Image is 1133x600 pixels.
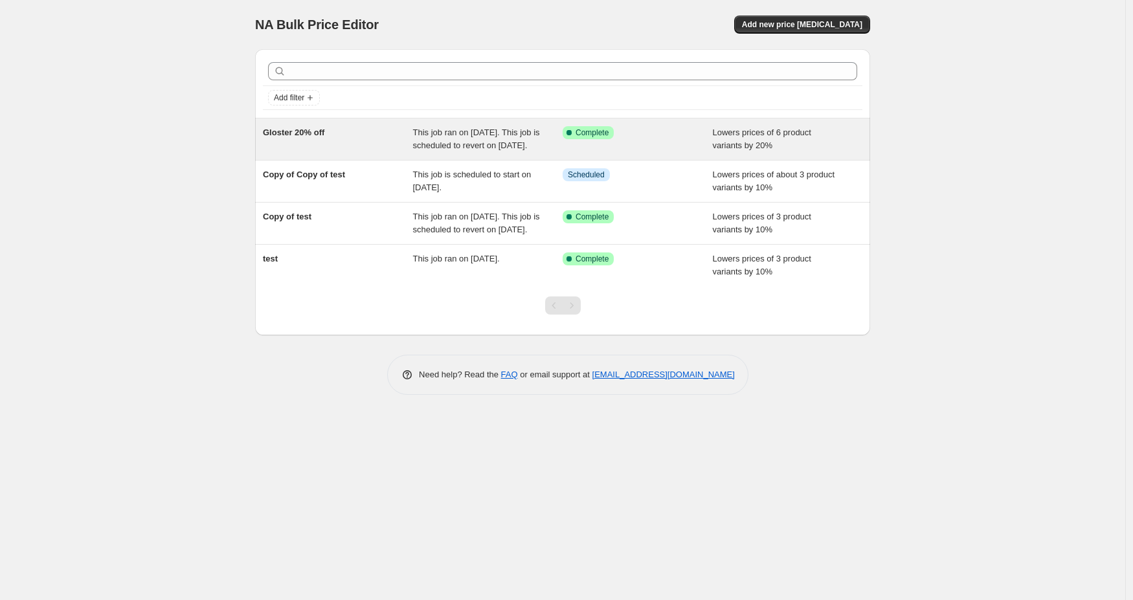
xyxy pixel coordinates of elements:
[413,128,540,150] span: This job ran on [DATE]. This job is scheduled to revert on [DATE].
[713,128,811,150] span: Lowers prices of 6 product variants by 20%
[713,212,811,234] span: Lowers prices of 3 product variants by 10%
[576,128,609,138] span: Complete
[518,370,592,379] span: or email support at
[413,170,532,192] span: This job is scheduled to start on [DATE].
[268,90,320,106] button: Add filter
[742,19,862,30] span: Add new price [MEDICAL_DATA]
[413,212,540,234] span: This job ran on [DATE]. This job is scheduled to revert on [DATE].
[263,128,324,137] span: Gloster 20% off
[576,254,609,264] span: Complete
[713,170,835,192] span: Lowers prices of about 3 product variants by 10%
[274,93,304,103] span: Add filter
[568,170,605,180] span: Scheduled
[263,212,311,221] span: Copy of test
[413,254,500,263] span: This job ran on [DATE].
[263,254,278,263] span: test
[713,254,811,276] span: Lowers prices of 3 product variants by 10%
[255,17,379,32] span: NA Bulk Price Editor
[576,212,609,222] span: Complete
[545,296,581,315] nav: Pagination
[263,170,345,179] span: Copy of Copy of test
[734,16,870,34] button: Add new price [MEDICAL_DATA]
[419,370,501,379] span: Need help? Read the
[592,370,735,379] a: [EMAIL_ADDRESS][DOMAIN_NAME]
[501,370,518,379] a: FAQ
